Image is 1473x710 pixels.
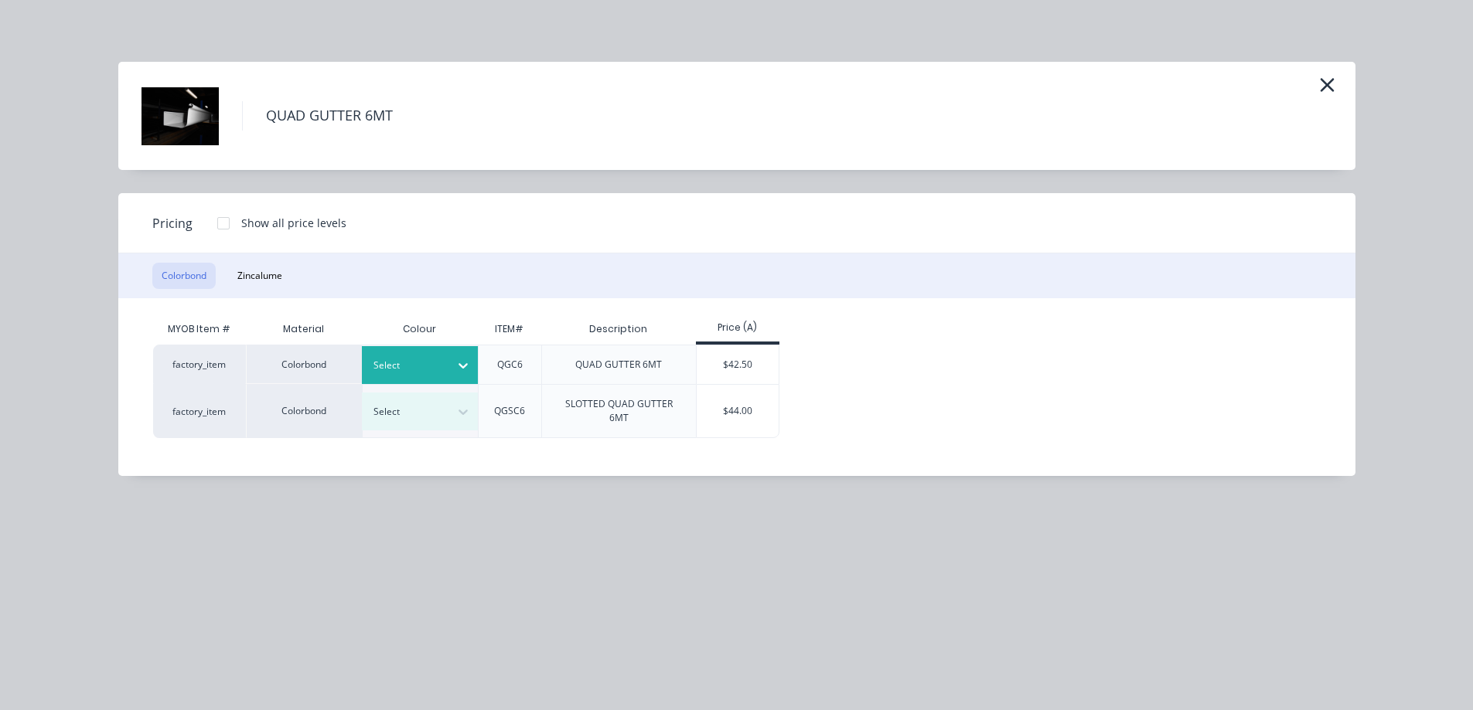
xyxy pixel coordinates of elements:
div: Show all price levels [241,215,346,231]
div: MYOB Item # [153,314,246,345]
div: $42.50 [697,345,779,384]
h4: QUAD GUTTER 6MT [242,101,416,131]
div: QGSC6 [494,404,525,418]
div: Colorbond [246,345,362,384]
div: $44.00 [697,385,779,437]
button: Colorbond [152,263,216,289]
div: QUAD GUTTER 6MT [575,358,662,372]
div: Description [577,310,660,348]
div: Material [246,314,362,345]
span: Pricing [152,214,193,233]
div: SLOTTED QUAD GUTTER 6MT [565,397,673,425]
div: factory_item [153,345,246,384]
div: Colour [362,314,478,345]
div: factory_item [153,384,246,438]
div: ITEM# [482,310,536,348]
div: QGC6 [497,358,523,372]
button: Zincalume [228,263,292,289]
div: Price (A) [696,321,780,335]
img: QUAD GUTTER 6MT [142,77,219,155]
div: Colorbond [246,384,362,438]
